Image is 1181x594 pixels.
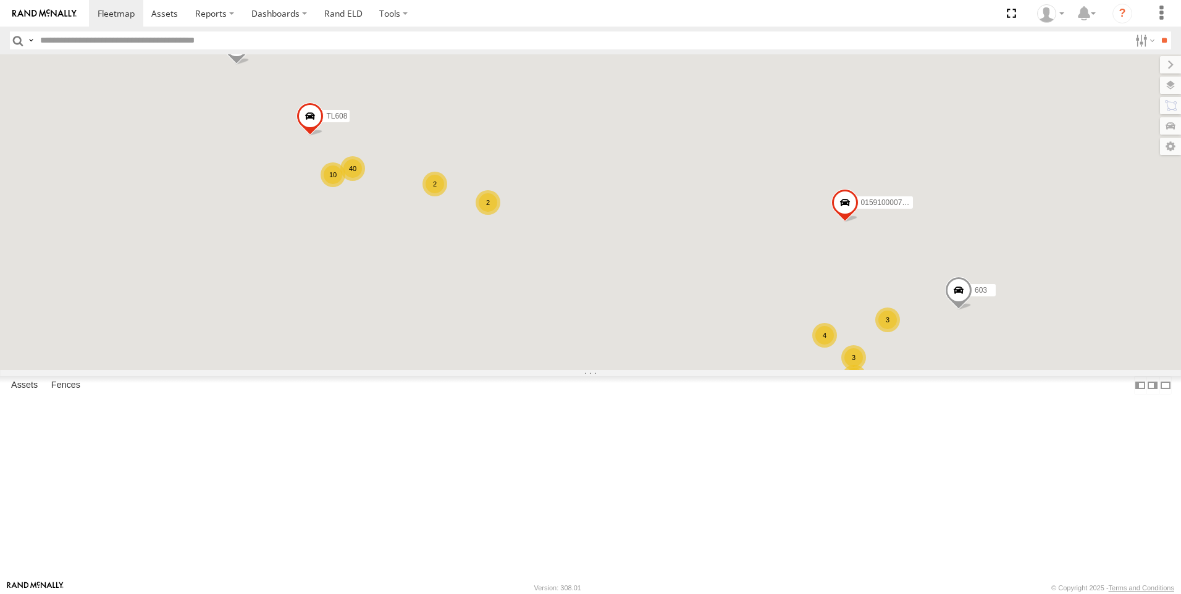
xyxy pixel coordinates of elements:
[1112,4,1132,23] i: ?
[534,584,581,592] div: Version: 308.01
[841,345,866,370] div: 3
[26,31,36,49] label: Search Query
[1130,31,1157,49] label: Search Filter Options
[340,156,365,181] div: 40
[1160,138,1181,155] label: Map Settings
[7,582,64,594] a: Visit our Website
[1109,584,1174,592] a: Terms and Conditions
[812,323,837,348] div: 4
[422,172,447,196] div: 2
[1033,4,1069,23] div: Norma Casillas
[1146,376,1159,394] label: Dock Summary Table to the Right
[5,377,44,394] label: Assets
[1159,376,1172,394] label: Hide Summary Table
[326,112,347,120] span: TL608
[321,162,345,187] div: 10
[1051,584,1174,592] div: © Copyright 2025 -
[861,198,923,206] span: 015910000779481
[45,377,86,394] label: Fences
[12,9,77,18] img: rand-logo.svg
[975,286,987,295] span: 603
[1134,376,1146,394] label: Dock Summary Table to the Left
[476,190,500,215] div: 2
[875,307,900,332] div: 3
